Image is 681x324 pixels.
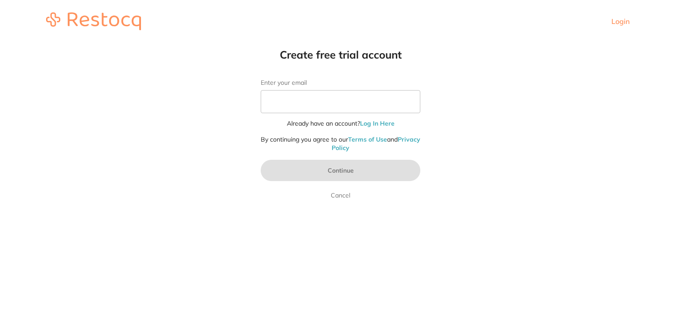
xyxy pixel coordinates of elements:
a: Log In Here [360,119,395,127]
img: restocq_logo.svg [46,12,141,30]
label: Enter your email [261,79,420,87]
a: Cancel [329,190,352,201]
a: Terms of Use [348,135,387,143]
a: Privacy Policy [332,135,420,152]
p: By continuing you agree to our and [261,135,420,153]
a: Login [611,17,630,26]
button: Continue [261,160,420,181]
h1: Create free trial account [243,48,438,61]
p: Already have an account? [261,119,420,128]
